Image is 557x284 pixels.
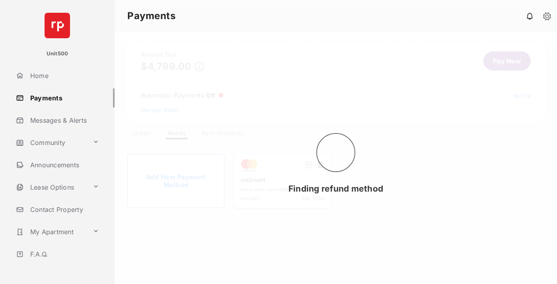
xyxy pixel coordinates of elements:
a: My Apartment [13,222,90,241]
strong: Payments [127,11,175,21]
img: svg+xml;base64,PHN2ZyB4bWxucz0iaHR0cDovL3d3dy53My5vcmcvMjAwMC9zdmciIHdpZHRoPSI2NCIgaGVpZ2h0PSI2NC... [45,13,70,38]
a: Messages & Alerts [13,111,115,130]
a: Home [13,66,115,85]
a: Lease Options [13,178,90,197]
a: Payments [13,88,115,108]
a: Contact Property [13,200,115,219]
a: Announcements [13,155,115,174]
p: Unit500 [47,50,68,58]
a: Community [13,133,90,152]
span: Finding refund method [288,184,383,194]
a: F.A.Q. [13,245,115,264]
